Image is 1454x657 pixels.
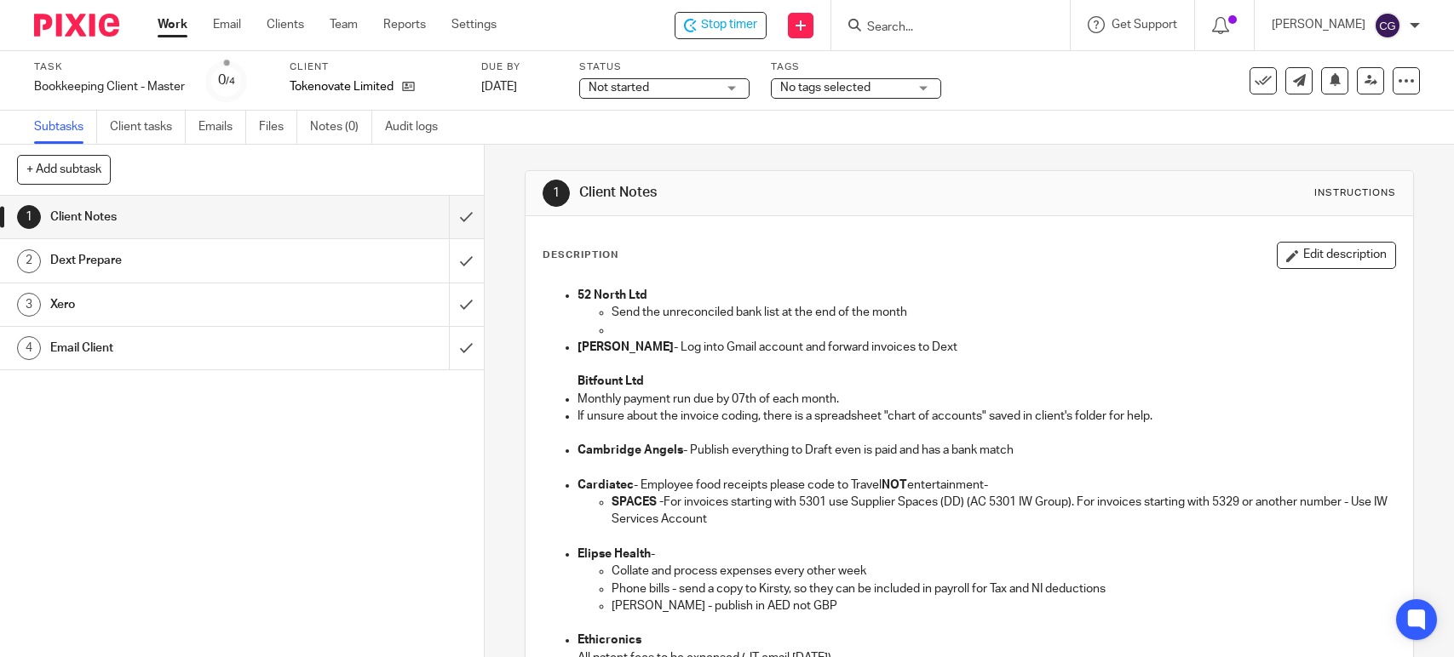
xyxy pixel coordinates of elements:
a: Files [259,111,297,144]
a: Clients [267,16,304,33]
p: Description [543,249,618,262]
p: For invoices starting with 5301 use Supplier Spaces (DD) (AC 5301 IW Group). For invoices startin... [612,494,1394,528]
div: Bookkeeping Client - Master [34,78,185,95]
a: Emails [198,111,246,144]
strong: NOT [882,479,907,491]
h1: Xero [50,292,305,317]
div: 3 [17,293,41,317]
strong: Elipse Health [578,548,651,560]
button: Edit description [1277,242,1396,269]
p: Collate and process expenses every other week [612,563,1394,580]
a: Work [158,16,187,33]
div: 1 [17,205,41,229]
p: Send the unreconciled bank list at the end of the month [612,304,1394,321]
strong: [PERSON_NAME] [578,341,674,353]
img: Pixie [34,14,119,37]
a: Email [213,16,241,33]
p: - Publish everything to Draft even is paid and has a bank match [578,442,1394,459]
h1: Client Notes [50,204,305,230]
span: No tags selected [780,82,871,94]
label: Due by [481,60,558,74]
a: Team [330,16,358,33]
div: 1 [543,180,570,207]
p: Tokenovate Limited [290,78,394,95]
strong: Cambridge Angels [578,444,683,456]
p: Monthly payment run due by 07th of each month. [578,391,1394,408]
input: Search [865,20,1019,36]
p: Phone bills - send a copy to Kirsty, so they can be included in payroll for Tax and NI deductions [612,580,1394,597]
span: Not started [589,82,649,94]
span: Stop timer [701,16,757,34]
h1: Email Client [50,335,305,361]
div: 0 [218,71,235,90]
p: [PERSON_NAME] - publish in AED not GBP [612,597,1394,614]
h1: Client Notes [579,184,1006,202]
strong: Bitfount Ltd [578,375,644,387]
a: Client tasks [110,111,186,144]
a: Audit logs [385,111,451,144]
span: Get Support [1112,19,1177,31]
p: [PERSON_NAME] [1272,16,1365,33]
label: Client [290,60,460,74]
strong: 52 North Ltd [578,289,647,301]
p: If unsure about the invoice coding, there is a spreadsheet "chart of accounts" saved in client's ... [578,408,1394,425]
label: Task [34,60,185,74]
div: 4 [17,336,41,360]
p: - [578,546,1394,563]
p: - Log into Gmail account and forward invoices to Dext [578,339,1394,356]
a: Notes (0) [310,111,372,144]
p: - Employee food receipts please code to Travel entertainment- [578,477,1394,494]
a: Reports [383,16,426,33]
label: Tags [771,60,941,74]
button: + Add subtask [17,155,111,184]
a: Settings [451,16,497,33]
div: Tokenovate Limited - Bookkeeping Client - Master [675,12,767,39]
div: Instructions [1314,186,1396,200]
strong: Ethicronics [578,634,641,646]
label: Status [579,60,750,74]
img: svg%3E [1374,12,1401,39]
strong: SPACES - [612,496,664,508]
h1: Dext Prepare [50,248,305,273]
a: Subtasks [34,111,97,144]
span: [DATE] [481,81,517,93]
strong: Cardiatec [578,479,634,491]
small: /4 [226,77,235,86]
div: 2 [17,249,41,273]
